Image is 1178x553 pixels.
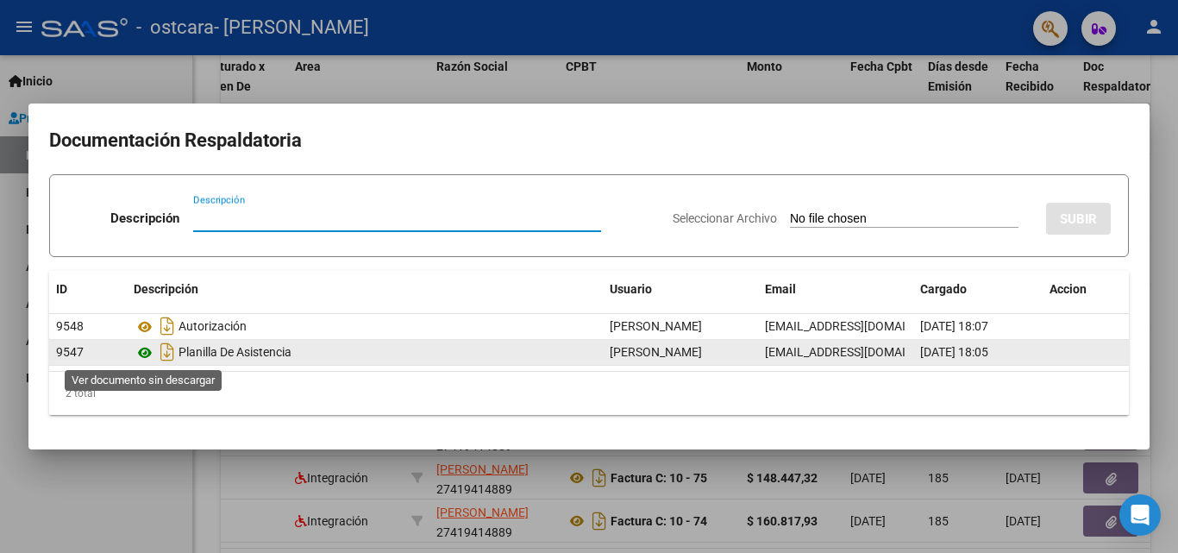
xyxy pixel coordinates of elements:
datatable-header-cell: Descripción [127,271,603,308]
span: Descripción [134,282,198,296]
i: Descargar documento [156,338,179,366]
span: Accion [1050,282,1087,296]
span: ID [56,282,67,296]
p: Descripción [110,209,179,229]
datatable-header-cell: Cargado [913,271,1043,308]
span: SUBIR [1060,211,1097,227]
datatable-header-cell: Email [758,271,913,308]
span: [PERSON_NAME] [610,319,702,333]
datatable-header-cell: Usuario [603,271,758,308]
div: Autorización [134,312,596,340]
span: [EMAIL_ADDRESS][DOMAIN_NAME] [765,319,956,333]
span: [DATE] 18:07 [920,319,988,333]
div: Open Intercom Messenger [1119,494,1161,536]
span: Usuario [610,282,652,296]
span: Seleccionar Archivo [673,211,777,225]
span: [DATE] 18:05 [920,345,988,359]
div: Planilla De Asistencia [134,338,596,366]
span: Cargado [920,282,967,296]
button: SUBIR [1046,203,1111,235]
div: 2 total [49,372,1129,415]
span: Email [765,282,796,296]
datatable-header-cell: ID [49,271,127,308]
span: 9547 [56,345,84,359]
span: [EMAIL_ADDRESS][DOMAIN_NAME] [765,345,956,359]
i: Descargar documento [156,312,179,340]
span: [PERSON_NAME] [610,345,702,359]
datatable-header-cell: Accion [1043,271,1129,308]
h2: Documentación Respaldatoria [49,124,1129,157]
span: 9548 [56,319,84,333]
